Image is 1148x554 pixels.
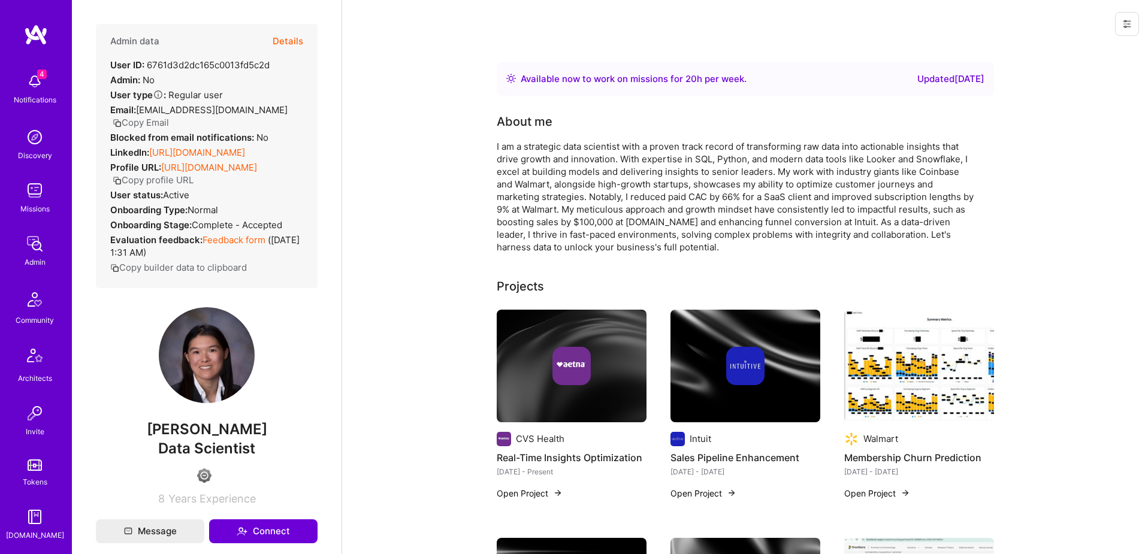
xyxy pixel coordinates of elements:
[110,89,166,101] strong: User type :
[727,488,736,498] img: arrow-right
[136,104,288,116] span: [EMAIL_ADDRESS][DOMAIN_NAME]
[20,202,50,215] div: Missions
[552,347,591,385] img: Company logo
[153,89,164,100] i: Help
[159,307,255,403] img: User Avatar
[113,116,169,129] button: Copy Email
[497,113,552,131] div: About me
[188,204,218,216] span: normal
[96,420,318,438] span: [PERSON_NAME]
[670,450,820,465] h4: Sales Pipeline Enhancement
[110,89,223,101] div: Regular user
[20,285,49,314] img: Community
[14,93,56,106] div: Notifications
[497,277,544,295] div: Projects
[110,219,192,231] strong: Onboarding Stage:
[37,69,47,79] span: 4
[497,310,646,422] img: cover
[844,432,859,446] img: Company logo
[28,459,42,471] img: tokens
[110,234,203,246] strong: Evaluation feedback:
[18,149,52,162] div: Discovery
[726,347,765,385] img: Company logo
[149,147,245,158] a: [URL][DOMAIN_NAME]
[110,147,149,158] strong: LinkedIn:
[6,529,64,541] div: [DOMAIN_NAME]
[16,314,54,326] div: Community
[110,59,270,71] div: 6761d3d2dc165c0013fd5c2d
[23,178,47,202] img: teamwork
[20,343,49,372] img: Architects
[497,450,646,465] h4: Real-Time Insights Optimization
[113,174,194,186] button: Copy profile URL
[158,440,255,457] span: Data Scientist
[23,125,47,149] img: discovery
[25,256,46,268] div: Admin
[110,234,303,259] div: ( [DATE] 1:31 AM )
[670,465,820,478] div: [DATE] - [DATE]
[110,204,188,216] strong: Onboarding Type:
[690,432,711,445] div: Intuit
[124,527,132,535] i: icon Mail
[110,74,140,86] strong: Admin:
[497,432,511,446] img: Company logo
[110,189,163,201] strong: User status:
[110,59,144,71] strong: User ID:
[23,476,47,488] div: Tokens
[110,74,155,86] div: No
[24,24,48,46] img: logo
[521,72,747,86] div: Available now to work on missions for h per week .
[197,468,212,483] img: Limited Access
[23,505,47,529] img: guide book
[110,36,159,47] h4: Admin data
[844,487,910,499] button: Open Project
[163,189,189,201] span: Active
[209,519,318,543] button: Connect
[670,432,685,446] img: Company logo
[110,264,119,273] i: icon Copy
[516,432,564,445] div: CVS Health
[110,132,256,143] strong: Blocked from email notifications:
[18,372,52,385] div: Architects
[844,450,994,465] h4: Membership Churn Prediction
[113,119,122,128] i: icon Copy
[161,162,257,173] a: [URL][DOMAIN_NAME]
[901,488,910,498] img: arrow-right
[506,74,516,83] img: Availability
[23,69,47,93] img: bell
[192,219,282,231] span: Complete - Accepted
[844,310,994,422] img: Membership Churn Prediction
[497,465,646,478] div: [DATE] - Present
[844,465,994,478] div: [DATE] - [DATE]
[917,72,984,86] div: Updated [DATE]
[863,432,898,445] div: Walmart
[113,176,122,185] i: icon Copy
[670,487,736,499] button: Open Project
[237,526,247,537] i: icon Connect
[110,131,268,144] div: No
[553,488,563,498] img: arrow-right
[203,234,265,246] a: Feedback form
[497,140,976,253] div: I am a strategic data scientist with a proven track record of transforming raw data into actionab...
[158,492,165,505] span: 8
[497,487,563,499] button: Open Project
[168,492,256,505] span: Years Experience
[110,162,161,173] strong: Profile URL:
[273,24,303,59] button: Details
[26,425,44,438] div: Invite
[23,232,47,256] img: admin teamwork
[110,104,136,116] strong: Email:
[670,310,820,422] img: cover
[685,73,697,84] span: 20
[110,261,247,274] button: Copy builder data to clipboard
[96,519,204,543] button: Message
[23,401,47,425] img: Invite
